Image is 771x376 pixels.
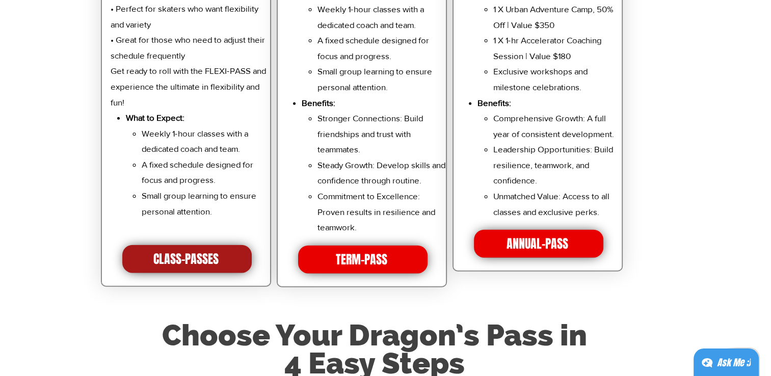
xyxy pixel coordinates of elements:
p: 1 X Urban Adventure Camp, 50% Off | Value $350 [493,2,622,33]
a: ANNUAL-PASS [474,230,603,258]
p: Small group learning to ensure personal attention. [142,188,271,235]
p: Steady Growth: Develop skills and confidence through routine. [317,157,446,189]
p: 1 X 1-hr Accelerator Coaching Session | Value $180 [493,33,622,64]
p: Stronger Connections: Build friendships and trust with teammates. [317,111,446,157]
a: TERM-PASS [298,246,428,274]
span: Benefits: [302,98,335,108]
p: Get ready to roll with the FLEXI-PASS and experience the ultimate in flexibility and fun! [111,63,271,110]
span: CLASS-PASSES [153,251,219,268]
p: Exclusive workshops and milestone celebrations. [493,64,622,95]
a: CLASS-PASSES [122,245,252,273]
p: Small group learning to ensure personal attention. [317,64,446,95]
p: • Great for those who need to adjust their schedule frequently [111,32,271,63]
div: Ask Me ;) [717,356,751,370]
span: ANNUAL-PASS [507,235,568,253]
span: What to Expect: [126,113,184,122]
p: Unmatched Value: Access to all classes and exclusive perks. [493,189,622,220]
p: A fixed schedule designed for focus and progress. [317,33,446,64]
p: Weekly 1-hour classes with a dedicated coach and team. [142,126,271,157]
p: Leadership Opportunities: Build resilience, teamwork, and confidence. [493,142,622,189]
p: A fixed schedule designed for focus and progress. [142,157,271,188]
span: Benefits: [477,98,511,108]
span: TERM-PASS [336,251,387,268]
p: Weekly 1-hour classes with a dedicated coach and team. [317,2,446,33]
p: Commitment to Excellence: Proven results in resilience and teamwork. [317,189,446,235]
p: Comprehensive Growth: A full year of consistent development. [493,111,622,142]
